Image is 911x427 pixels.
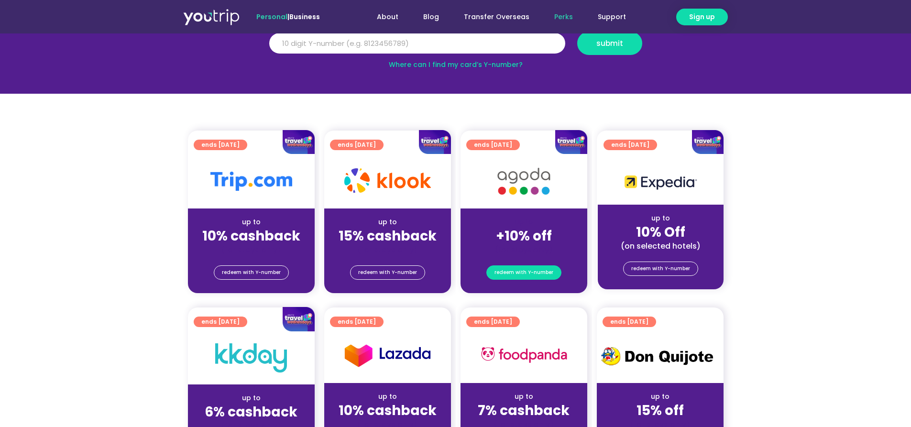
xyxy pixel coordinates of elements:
[269,32,642,62] form: Y Number
[346,8,638,26] nav: Menu
[222,266,281,279] span: redeem with Y-number
[202,227,300,245] strong: 10% cashback
[623,262,698,276] a: redeem with Y-number
[468,392,580,402] div: up to
[256,12,287,22] span: Personal
[358,266,417,279] span: redeem with Y-number
[515,217,533,227] span: up to
[494,266,553,279] span: redeem with Y-number
[289,12,320,22] a: Business
[466,317,520,327] a: ends [DATE]
[631,262,690,275] span: redeem with Y-number
[496,227,552,245] strong: +10% off
[214,265,289,280] a: redeem with Y-number
[486,265,561,280] a: redeem with Y-number
[478,401,570,420] strong: 7% cashback
[350,265,425,280] a: redeem with Y-number
[468,245,580,255] div: (for stays only)
[676,9,728,25] a: Sign up
[451,8,542,26] a: Transfer Overseas
[542,8,585,26] a: Perks
[330,317,384,327] a: ends [DATE]
[610,317,648,327] span: ends [DATE]
[205,403,297,421] strong: 6% cashback
[605,213,716,223] div: up to
[196,245,307,255] div: (for stays only)
[256,12,320,22] span: |
[338,317,376,327] span: ends [DATE]
[269,33,565,54] input: 10 digit Y-number (e.g. 8123456789)
[411,8,451,26] a: Blog
[332,245,443,255] div: (for stays only)
[332,392,443,402] div: up to
[596,40,623,47] span: submit
[689,12,715,22] span: Sign up
[603,317,656,327] a: ends [DATE]
[196,393,307,403] div: up to
[339,401,437,420] strong: 10% cashback
[604,392,716,402] div: up to
[636,223,685,241] strong: 10% Off
[637,401,684,420] strong: 15% off
[577,32,642,55] button: submit
[474,317,512,327] span: ends [DATE]
[585,8,638,26] a: Support
[364,8,411,26] a: About
[339,227,437,245] strong: 15% cashback
[196,217,307,227] div: up to
[332,217,443,227] div: up to
[389,60,523,69] a: Where can I find my card’s Y-number?
[605,241,716,251] div: (on selected hotels)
